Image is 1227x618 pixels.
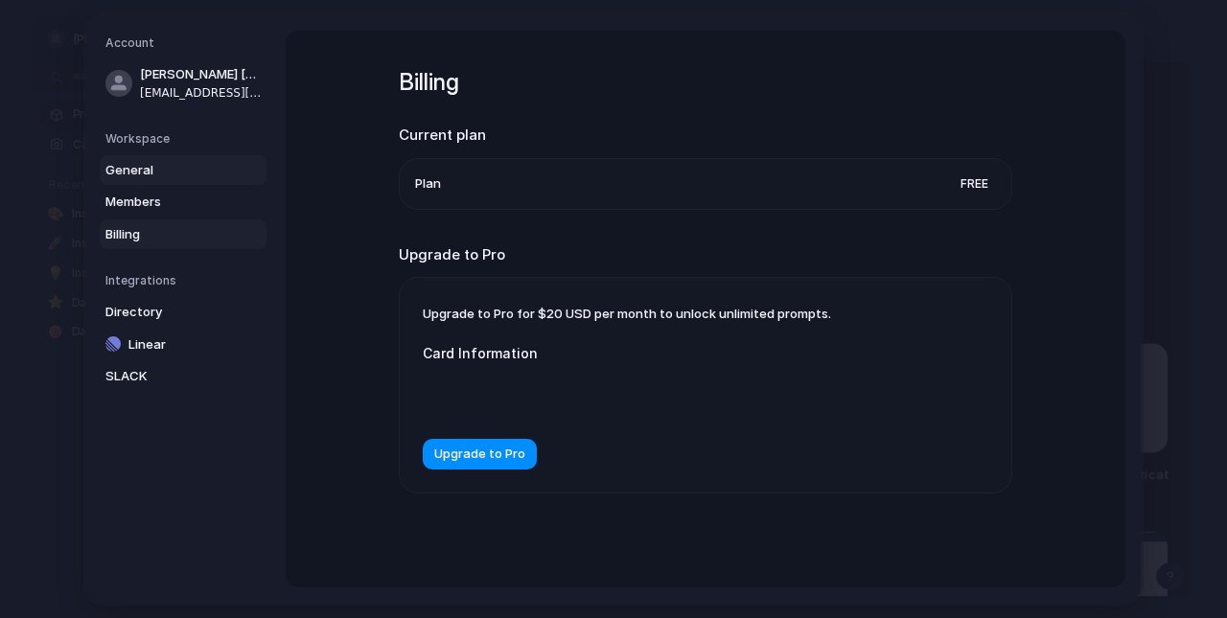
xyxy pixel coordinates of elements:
[100,219,266,250] a: Billing
[953,174,996,194] span: Free
[399,125,1012,147] h2: Current plan
[100,361,266,392] a: SLACK
[105,161,228,180] span: General
[140,65,263,84] span: [PERSON_NAME] [PERSON_NAME]
[105,225,228,244] span: Billing
[100,155,266,186] a: General
[105,193,228,212] span: Members
[105,367,228,386] span: SLACK
[438,386,791,404] iframe: Secure card payment input frame
[105,303,228,322] span: Directory
[423,439,537,469] button: Upgrade to Pro
[105,130,266,148] h5: Workspace
[105,272,266,289] h5: Integrations
[399,65,1012,100] h1: Billing
[399,244,1012,266] h2: Upgrade to Pro
[100,297,266,328] a: Directory
[100,330,266,360] a: Linear
[100,59,266,107] a: [PERSON_NAME] [PERSON_NAME][EMAIL_ADDRESS][DOMAIN_NAME]
[434,446,525,465] span: Upgrade to Pro
[415,174,441,194] span: Plan
[423,306,831,321] span: Upgrade to Pro for $20 USD per month to unlock unlimited prompts.
[140,84,263,102] span: [EMAIL_ADDRESS][DOMAIN_NAME]
[100,187,266,217] a: Members
[128,335,251,355] span: Linear
[423,343,806,363] label: Card Information
[105,34,266,52] h5: Account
